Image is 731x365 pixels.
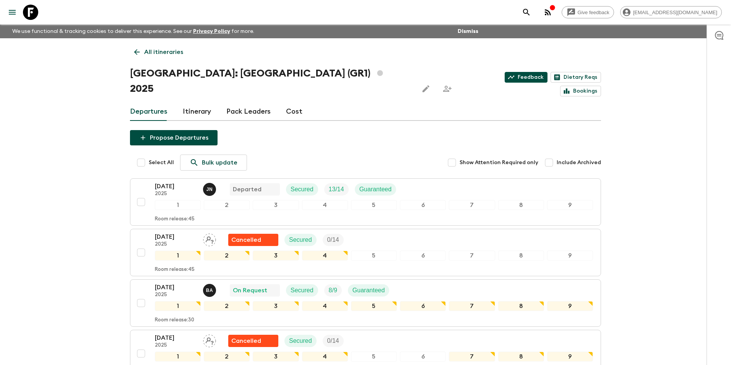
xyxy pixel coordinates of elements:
div: 3 [253,251,299,261]
a: Cost [286,103,302,121]
p: [DATE] [155,182,197,191]
p: Room release: 45 [155,216,195,222]
button: menu [5,5,20,20]
div: 2 [204,352,250,362]
p: 2025 [155,191,197,197]
span: Give feedback [573,10,614,15]
span: Assign pack leader [203,337,216,343]
p: Secured [291,185,314,194]
span: Janita Nurmi [203,185,218,191]
div: Secured [286,183,318,196]
span: Select All [149,159,174,166]
a: Give feedback [562,6,614,18]
div: Trip Fill [323,335,344,347]
button: Edit this itinerary [418,81,434,96]
a: Bookings [560,86,601,96]
p: 0 / 14 [327,235,339,244]
div: Trip Fill [324,284,342,297]
div: 9 [547,200,593,210]
button: search adventures [519,5,534,20]
div: Trip Fill [324,183,349,196]
p: Room release: 30 [155,317,194,323]
p: 2025 [155,342,197,349]
div: 8 [498,352,544,362]
div: 9 [547,352,593,362]
div: 4 [302,200,348,210]
div: Secured [284,335,317,347]
p: All itineraries [144,47,183,57]
a: Itinerary [183,103,211,121]
p: Bulk update [202,158,237,167]
div: 7 [449,251,495,261]
div: 1 [155,301,201,311]
div: 6 [400,301,446,311]
div: 8 [498,301,544,311]
div: 2 [204,301,250,311]
div: 9 [547,301,593,311]
a: Feedback [505,72,547,83]
a: Dietary Reqs [551,72,601,83]
p: 8 / 9 [329,286,337,295]
span: Include Archived [557,159,601,166]
div: Trip Fill [323,234,344,246]
h1: [GEOGRAPHIC_DATA]: [GEOGRAPHIC_DATA] (GR1) 2025 [130,66,412,96]
div: 7 [449,301,495,311]
p: Departed [233,185,262,194]
p: Room release: 45 [155,267,195,273]
div: Flash Pack cancellation [228,234,278,246]
div: 5 [351,251,397,261]
div: 6 [400,200,446,210]
button: [DATE]2025Assign pack leaderFlash Pack cancellationSecuredTrip Fill123456789Room release:45 [130,229,601,276]
div: 1 [155,251,201,261]
p: [DATE] [155,232,197,241]
a: Pack Leaders [226,103,271,121]
p: Guaranteed [353,286,385,295]
div: 3 [253,352,299,362]
div: Secured [284,234,317,246]
button: [DATE]2025Byron AndersonOn RequestSecuredTrip FillGuaranteed123456789Room release:30 [130,279,601,327]
div: Flash Pack cancellation [228,335,278,347]
div: 4 [302,251,348,261]
p: Secured [291,286,314,295]
span: Assign pack leader [203,236,216,242]
span: Show Attention Required only [460,159,538,166]
a: Bulk update [180,155,247,171]
span: Byron Anderson [203,286,218,292]
button: Propose Departures [130,130,218,145]
p: We use functional & tracking cookies to deliver this experience. See our for more. [9,24,257,38]
div: 5 [351,352,397,362]
p: Guaranteed [359,185,392,194]
p: [DATE] [155,283,197,292]
p: Cancelled [231,336,261,345]
div: 7 [449,200,495,210]
div: 4 [302,301,348,311]
a: All itineraries [130,44,187,60]
div: [EMAIL_ADDRESS][DOMAIN_NAME] [620,6,722,18]
div: 8 [498,251,544,261]
div: 2 [204,200,250,210]
p: Secured [289,235,312,244]
p: [DATE] [155,333,197,342]
button: Dismiss [456,26,480,37]
p: 13 / 14 [329,185,344,194]
div: 7 [449,352,495,362]
a: Privacy Policy [193,29,230,34]
div: 6 [400,352,446,362]
div: 3 [253,200,299,210]
div: 1 [155,200,201,210]
div: 9 [547,251,593,261]
div: 1 [155,352,201,362]
div: 4 [302,352,348,362]
button: BA [203,284,218,297]
div: Secured [286,284,318,297]
button: [DATE]2025Janita NurmiDepartedSecuredTrip FillGuaranteed123456789Room release:45 [130,178,601,226]
div: 3 [253,301,299,311]
div: 6 [400,251,446,261]
p: Secured [289,336,312,345]
div: 2 [204,251,250,261]
div: 5 [351,200,397,210]
div: 8 [498,200,544,210]
span: Share this itinerary [440,81,455,96]
p: Cancelled [231,235,261,244]
span: [EMAIL_ADDRESS][DOMAIN_NAME] [629,10,721,15]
